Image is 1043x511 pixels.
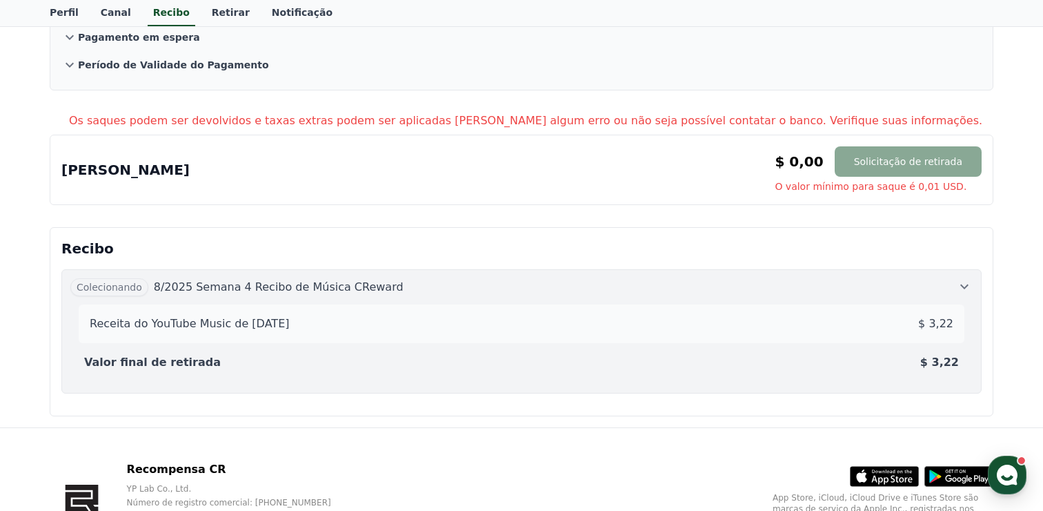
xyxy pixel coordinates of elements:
[61,51,982,79] button: Período de Validade do Pagamento
[212,7,250,18] font: Retirar
[35,417,59,428] span: Home
[61,162,190,178] font: [PERSON_NAME]
[4,396,91,431] a: Home
[84,356,221,369] font: Valor final de retirada
[77,282,142,293] font: Colecionando
[920,356,959,369] font: $ 3,22
[918,317,953,330] font: $ 3,22
[101,7,131,18] font: Canal
[50,7,79,18] font: Perfil
[115,418,155,429] span: Messages
[69,114,982,127] font: Os saques podem ser devolvidos e taxas extras podem ser aplicadas [PERSON_NAME] algum erro ou não...
[775,181,966,192] font: O valor mínimo para saque é 0,01 USD.
[204,417,238,428] span: Settings
[61,269,982,394] button: Colecionando 8/2025 Semana 4 Recibo de Música CReward Receita do YouTube Music de [DATE] $ 3,22 V...
[854,156,962,167] font: Solicitação de retirada
[91,396,178,431] a: Messages
[127,498,331,508] font: Número de registro comercial: [PHONE_NUMBER]
[90,317,289,330] font: Receita do YouTube Music de [DATE]
[78,32,200,43] font: Pagamento em espera
[775,153,823,170] font: $ 0,00
[178,396,265,431] a: Settings
[272,7,332,18] font: Notificação
[61,240,114,257] font: Recibo
[835,146,982,177] button: Solicitação de retirada
[153,7,190,18] font: Recibo
[61,23,982,51] button: Pagamento em espera
[127,463,226,476] font: Recompensa CR
[127,484,192,494] font: YP Lab Co., Ltd.
[154,280,404,293] font: 8/2025 Semana 4 Recibo de Música CReward
[78,59,269,70] font: Período de Validade do Pagamento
